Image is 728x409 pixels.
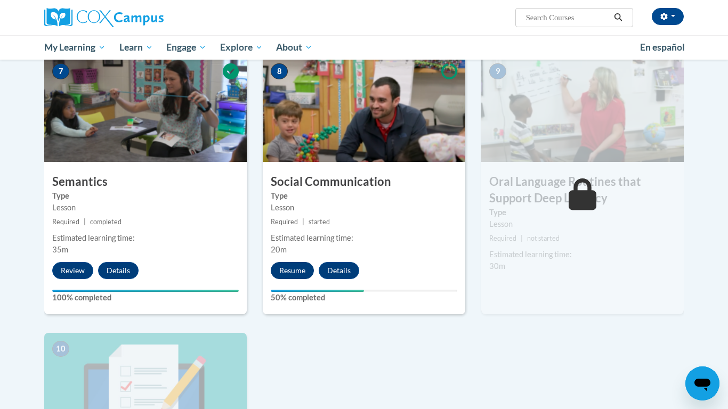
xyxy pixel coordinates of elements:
[159,35,213,60] a: Engage
[271,292,457,304] label: 50% completed
[52,245,68,254] span: 35m
[119,41,153,54] span: Learn
[52,341,69,357] span: 10
[271,245,287,254] span: 20m
[263,174,465,190] h3: Social Communication
[302,218,304,226] span: |
[610,11,626,24] button: Search
[52,218,79,226] span: Required
[271,232,457,244] div: Estimated learning time:
[52,262,93,279] button: Review
[276,41,312,54] span: About
[44,174,247,190] h3: Semantics
[44,55,247,162] img: Course Image
[633,36,692,59] a: En español
[52,292,239,304] label: 100% completed
[37,35,112,60] a: My Learning
[28,35,700,60] div: Main menu
[44,8,247,27] a: Cox Campus
[481,174,684,207] h3: Oral Language Routines that Support Deep Literacy
[52,63,69,79] span: 7
[98,262,139,279] button: Details
[309,218,330,226] span: started
[525,11,610,24] input: Search Courses
[521,234,523,242] span: |
[685,366,719,400] iframe: Button to launch messaging window
[271,63,288,79] span: 8
[271,262,314,279] button: Resume
[489,218,676,230] div: Lesson
[270,35,320,60] a: About
[489,234,516,242] span: Required
[481,55,684,162] img: Course Image
[271,190,457,202] label: Type
[166,41,206,54] span: Engage
[319,262,359,279] button: Details
[271,218,298,226] span: Required
[489,207,676,218] label: Type
[84,218,86,226] span: |
[263,55,465,162] img: Course Image
[527,234,560,242] span: not started
[489,261,505,271] span: 30m
[44,41,106,54] span: My Learning
[271,290,364,292] div: Your progress
[44,8,164,27] img: Cox Campus
[652,8,684,25] button: Account Settings
[112,35,160,60] a: Learn
[213,35,270,60] a: Explore
[489,249,676,260] div: Estimated learning time:
[52,202,239,214] div: Lesson
[640,42,685,53] span: En español
[52,190,239,202] label: Type
[220,41,263,54] span: Explore
[52,290,239,292] div: Your progress
[52,232,239,244] div: Estimated learning time:
[489,63,506,79] span: 9
[271,202,457,214] div: Lesson
[90,218,122,226] span: completed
